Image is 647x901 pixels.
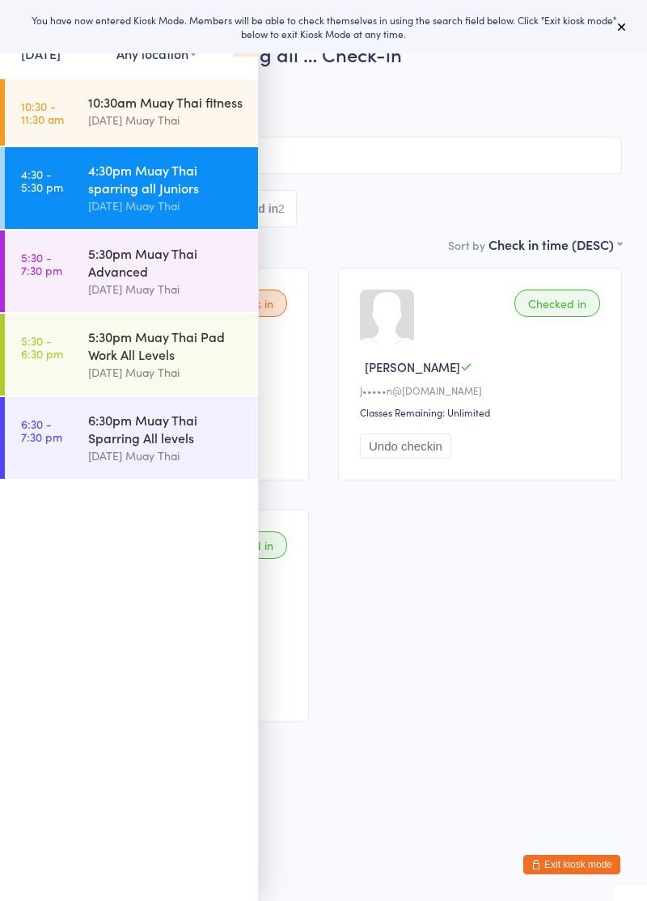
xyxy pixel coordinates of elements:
[25,108,622,124] span: [DATE] Muay Thai
[488,235,622,253] div: Check in time (DESC)
[21,99,64,125] time: 10:30 - 11:30 am
[25,137,622,174] input: Search
[448,237,485,253] label: Sort by
[360,405,605,419] div: Classes Remaining: Unlimited
[5,397,258,479] a: 6:30 -7:30 pm6:30pm Muay Thai Sparring All levels[DATE] Muay Thai
[5,79,258,146] a: 10:30 -11:30 am10:30am Muay Thai fitness[DATE] Muay Thai
[88,244,244,280] div: 5:30pm Muay Thai Advanced
[21,251,62,277] time: 5:30 - 7:30 pm
[523,855,620,874] button: Exit kiosk mode
[25,91,597,108] span: [DATE] Muay Thai
[5,314,258,396] a: 5:30 -6:30 pm5:30pm Muay Thai Pad Work All Levels[DATE] Muay Thai
[278,202,285,215] div: 2
[88,93,244,111] div: 10:30am Muay Thai fitness
[88,280,244,298] div: [DATE] Muay Thai
[26,13,621,40] div: You have now entered Kiosk Mode. Members will be able to check themselves in using the search fie...
[88,161,244,197] div: 4:30pm Muay Thai sparring all Juniors
[21,167,63,193] time: 4:30 - 5:30 pm
[88,111,244,129] div: [DATE] Muay Thai
[5,147,258,229] a: 4:30 -5:30 pm4:30pm Muay Thai sparring all Juniors[DATE] Muay Thai
[21,417,62,443] time: 6:30 - 7:30 pm
[116,44,197,62] div: Any location
[88,446,244,465] div: [DATE] Muay Thai
[88,411,244,446] div: 6:30pm Muay Thai Sparring All levels
[514,290,600,317] div: Checked in
[5,231,258,312] a: 5:30 -7:30 pm5:30pm Muay Thai Advanced[DATE] Muay Thai
[365,358,460,375] span: [PERSON_NAME]
[360,434,451,459] button: Undo checkin
[88,363,244,382] div: [DATE] Muay Thai
[88,328,244,363] div: 5:30pm Muay Thai Pad Work All Levels
[25,75,597,91] span: [DATE] 4:30pm
[88,197,244,215] div: [DATE] Muay Thai
[21,334,63,360] time: 5:30 - 6:30 pm
[360,383,605,397] div: J•••••n@[DOMAIN_NAME]
[25,40,622,67] h2: 4:30pm Muay Thai sparring all … Check-in
[21,44,61,62] a: [DATE]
